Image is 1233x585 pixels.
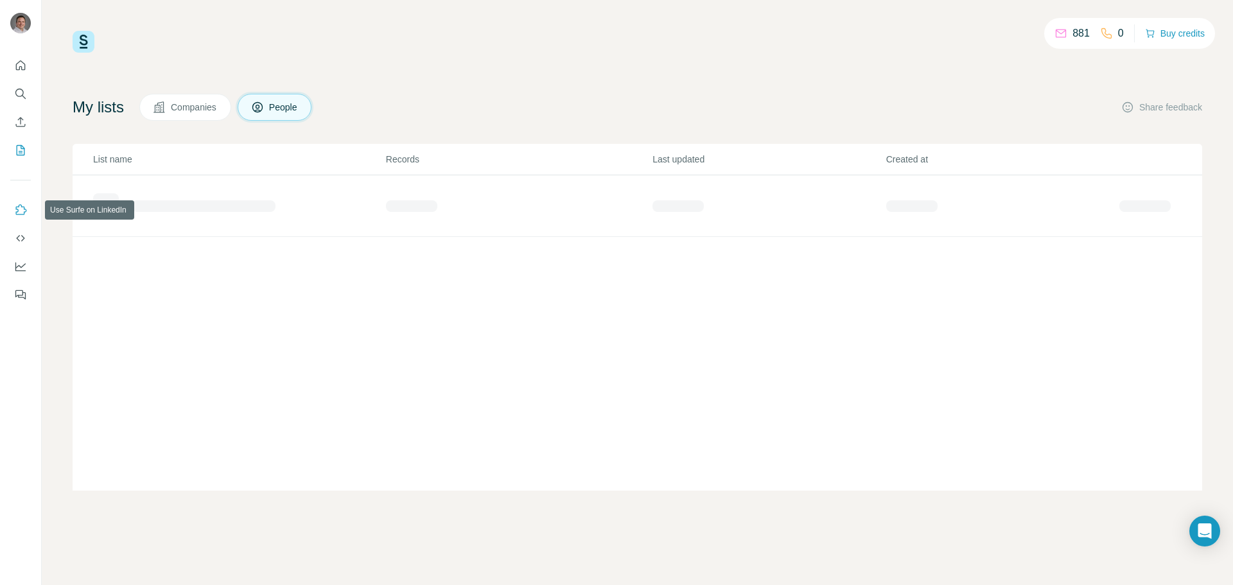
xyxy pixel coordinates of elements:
button: Search [10,82,31,105]
p: 0 [1118,26,1124,41]
button: Dashboard [10,255,31,278]
p: 881 [1072,26,1090,41]
p: Records [386,153,651,166]
button: Enrich CSV [10,110,31,134]
button: My lists [10,139,31,162]
p: Last updated [652,153,884,166]
button: Use Surfe on LinkedIn [10,198,31,222]
img: Avatar [10,13,31,33]
h4: My lists [73,97,124,118]
button: Feedback [10,283,31,306]
button: Share feedback [1121,101,1202,114]
img: Surfe Logo [73,31,94,53]
p: List name [93,153,385,166]
span: People [269,101,299,114]
div: Open Intercom Messenger [1189,516,1220,546]
p: Created at [886,153,1118,166]
button: Quick start [10,54,31,77]
button: Buy credits [1145,24,1205,42]
button: Use Surfe API [10,227,31,250]
span: Companies [171,101,218,114]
